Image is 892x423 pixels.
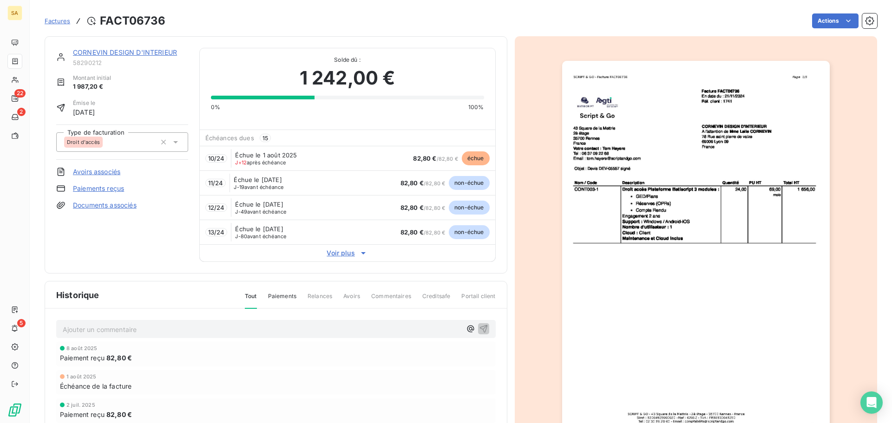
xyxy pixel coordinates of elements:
span: 82,80 € [400,179,424,187]
span: 2 [17,108,26,116]
span: 2 juil. 2025 [66,402,95,408]
span: J-19 [234,184,244,190]
span: / 82,80 € [413,156,458,162]
span: 58290212 [73,59,188,66]
span: Portail client [461,292,495,308]
span: Échue le 1 août 2025 [235,151,297,159]
span: 13 / 24 [208,228,225,236]
span: 82,80 € [413,155,436,162]
span: Paiement reçu [60,353,105,363]
span: Creditsafe [422,292,451,308]
span: 82,80 € [400,204,424,211]
a: Documents associés [73,201,137,210]
span: Relances [308,292,332,308]
a: Factures [45,16,70,26]
span: Échue le [DATE] [234,176,282,183]
span: non-échue [449,176,489,190]
span: non-échue [449,225,489,239]
span: non-échue [449,201,489,215]
a: Avoirs associés [73,167,120,176]
span: / 82,80 € [400,180,445,187]
a: 22 [7,91,22,106]
span: 1 242,00 € [300,64,395,92]
span: avant échéance [235,234,286,239]
span: Commentaires [371,292,411,308]
span: 22 [14,89,26,98]
span: J-49 [235,208,247,215]
span: 12 / 24 [208,204,225,211]
span: 1 987,20 € [73,82,111,91]
span: J-80 [235,233,247,240]
div: Open Intercom Messenger [860,391,883,414]
span: Factures [45,17,70,25]
span: Émise le [73,99,95,107]
span: Montant initial [73,74,111,82]
img: Logo LeanPay [7,403,22,417]
span: 8 août 2025 [66,345,98,351]
a: 2 [7,110,22,124]
button: Actions [812,13,859,28]
span: 11 / 24 [208,179,223,187]
span: 82,80 € [400,228,424,236]
span: Paiements [268,292,296,308]
span: 82,80 € [106,353,132,363]
span: / 82,80 € [400,229,445,236]
span: Voir plus [200,248,495,258]
span: Échéances dues [205,134,254,142]
span: 100% [468,103,484,111]
a: CORNEVIN DESIGN D'INTERIEUR [73,48,177,56]
span: 10 / 24 [208,155,225,162]
span: échue [462,151,490,165]
span: / 82,80 € [400,205,445,211]
span: Échue le [DATE] [235,201,283,208]
span: Échue le [DATE] [235,225,283,233]
span: J+12 [235,159,247,166]
span: 5 [17,319,26,327]
span: 82,80 € [106,410,132,419]
span: [DATE] [73,107,95,117]
a: Paiements reçus [73,184,124,193]
h3: FACT06736 [100,13,165,29]
span: avant échéance [235,209,286,215]
span: avant échéance [234,184,283,190]
span: 15 [260,134,271,142]
span: après échéance [235,160,286,165]
div: SA [7,6,22,20]
span: Tout [245,292,257,309]
span: Échéance de la facture [60,381,131,391]
span: Historique [56,289,99,301]
span: Solde dû : [211,56,484,64]
span: Droit d'accès [67,139,100,145]
span: Paiement reçu [60,410,105,419]
span: 1 août 2025 [66,374,97,379]
span: Avoirs [343,292,360,308]
span: 0% [211,103,220,111]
